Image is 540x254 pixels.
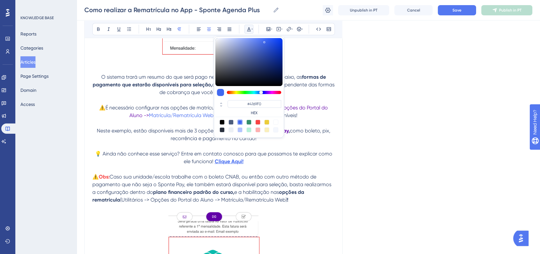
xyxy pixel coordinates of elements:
strong: Clique Aqui! [215,158,243,164]
button: Publish in PT [481,5,532,15]
a: Clique Aqui! [213,158,243,164]
span: 💡 Ainda não conhece esse serviço? Entre em contato conosco para que possamos te explicar como ele... [95,151,334,164]
span: Publish in PT [499,8,521,13]
span: O sistema trará um resumo do que será pago neste plano escolhido, e logo abaixo, as [101,74,302,80]
button: Cancel [394,5,433,15]
button: Unpublish in PT [338,5,389,15]
button: Categories [20,42,43,54]
strong: ! [287,197,288,203]
strong: plano financeiro padrão do curso, [153,189,234,195]
button: Reports [20,28,36,40]
strong: ⚠️Obs: [92,174,110,180]
iframe: UserGuiding AI Assistant Launcher [513,229,532,248]
span: Cancel [407,8,420,13]
span: ⚠️É necessário configurar nas opções de matrícula/rematrícula ( [99,105,250,111]
strong: , [289,128,290,134]
input: Article Name [84,5,270,14]
button: Articles [20,56,35,68]
span: Unpublish in PT [350,8,377,13]
span: Neste exemplo, estão disponíveis mais de 3 opções de pagamentos do [97,128,262,134]
button: Page Settings [20,70,49,82]
span: Matrícula/Rematrícula Web [149,112,213,118]
button: Save [438,5,476,15]
button: Domain [20,84,36,96]
button: Access [20,99,35,110]
span: e a habilitação nas [234,189,279,195]
span: (Utilitários -> Opções do Portal do Aluno -> Matrícula/Rematrícula Web) [120,197,287,203]
span: Save [452,8,461,13]
div: KNOWLEDGE BASE [20,15,54,20]
span: Caso sua unidade/escola trabalhe com o boleto CNAB, ou então com outro método de pagamento que nã... [92,174,333,195]
label: HEX [228,110,281,115]
span: Need Help? [15,2,40,9]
